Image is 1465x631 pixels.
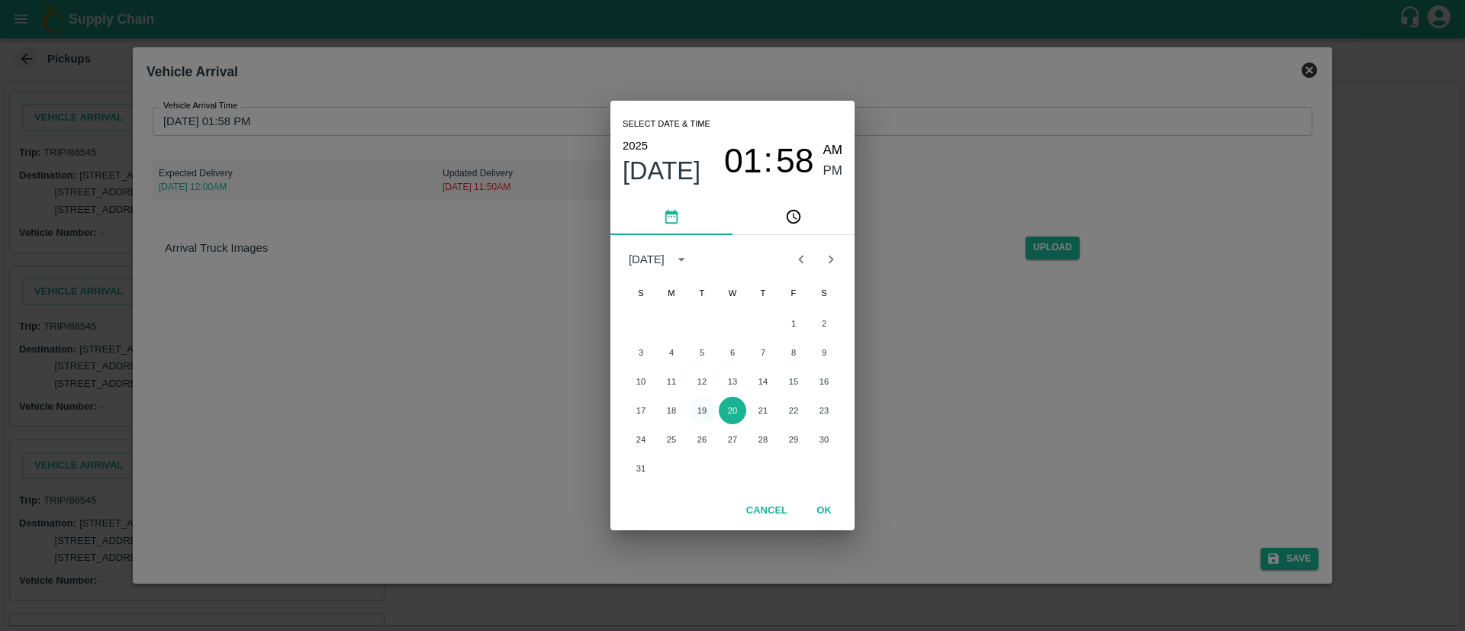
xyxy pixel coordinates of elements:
[780,368,807,395] button: 15
[810,278,838,308] span: Saturday
[627,397,655,424] button: 17
[749,368,777,395] button: 14
[658,397,685,424] button: 18
[688,397,716,424] button: 19
[627,426,655,453] button: 24
[724,141,762,181] span: 01
[816,245,845,274] button: Next month
[749,339,777,366] button: 7
[658,339,685,366] button: 4
[688,278,716,308] span: Tuesday
[627,368,655,395] button: 10
[776,141,814,181] span: 58
[627,339,655,366] button: 3
[780,426,807,453] button: 29
[823,161,843,182] button: PM
[810,426,838,453] button: 30
[749,426,777,453] button: 28
[627,278,655,308] span: Sunday
[810,339,838,366] button: 9
[658,426,685,453] button: 25
[749,278,777,308] span: Thursday
[688,426,716,453] button: 26
[719,426,746,453] button: 27
[776,140,814,181] button: 58
[719,339,746,366] button: 6
[669,247,694,272] button: calendar view is open, switch to year view
[724,140,762,181] button: 01
[627,455,655,482] button: 31
[610,198,732,235] button: pick date
[780,310,807,337] button: 1
[787,245,816,274] button: Previous month
[658,278,685,308] span: Monday
[740,497,794,524] button: Cancel
[780,278,807,308] span: Friday
[823,140,843,161] button: AM
[623,113,710,136] span: Select date & time
[629,251,665,268] div: [DATE]
[623,156,700,186] button: [DATE]
[658,368,685,395] button: 11
[749,397,777,424] button: 21
[719,397,746,424] button: 20
[800,497,848,524] button: OK
[719,278,746,308] span: Wednesday
[810,397,838,424] button: 23
[732,198,855,235] button: pick time
[764,140,773,181] span: :
[810,310,838,337] button: 2
[688,339,716,366] button: 5
[623,136,648,156] button: 2025
[719,368,746,395] button: 13
[780,339,807,366] button: 8
[688,368,716,395] button: 12
[780,397,807,424] button: 22
[810,368,838,395] button: 16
